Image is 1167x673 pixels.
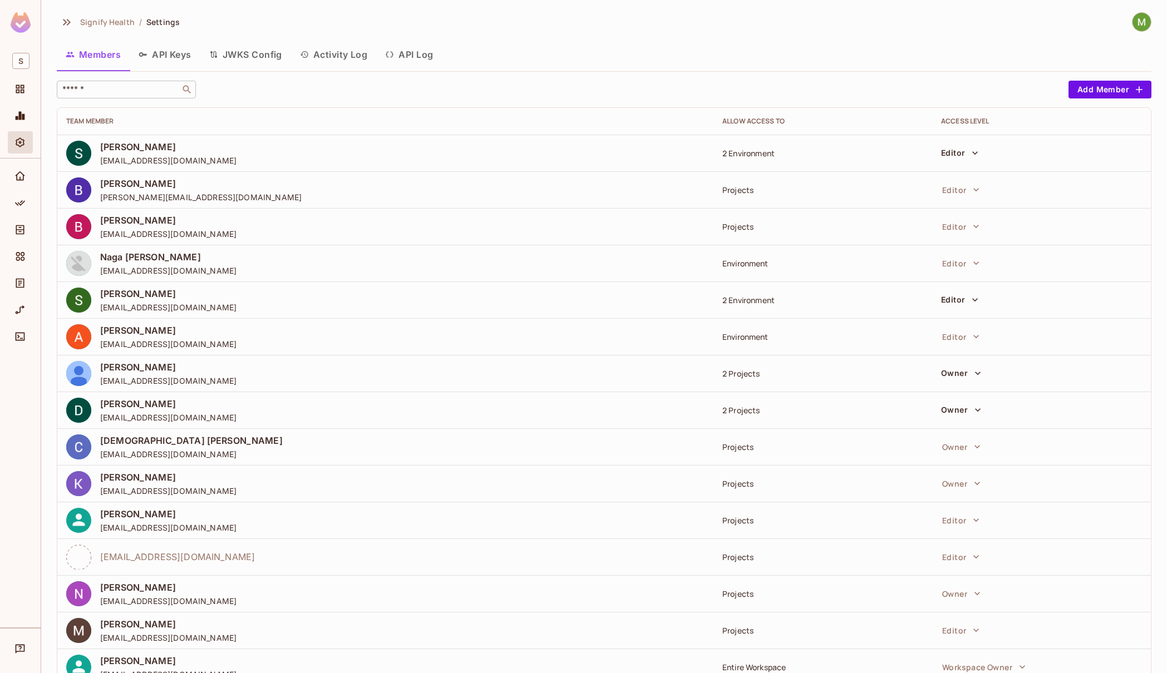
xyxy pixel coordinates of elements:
[66,471,91,496] img: ACg8ocJ_Zx5WtHAJYixal86CW88Ct7fguyl4VzZn754ZMhIAl-KLBg=s96-c
[8,245,33,268] div: Elements
[66,288,91,313] img: AEdFTp4Hw3rfNIO95ePlJ4xBXM3bYt1TaWiYmJ0BSb4q=s96-c
[66,361,91,386] img: ALV-UjWJ-z3JXfuejJbOi_QYY4PT_7u3MwrBHDfOD8tA4NiIse_PXEyM1P0LHkuVZzhRXjwTDwyfBCmmSCnQDNaNDhW_6Gmof...
[8,48,33,73] div: Workspace: Signify Health
[722,625,923,636] div: Projects
[722,478,923,489] div: Projects
[66,177,91,202] img: AGNmyxZ69-6dsK0lpZOTO_N7ZHRs13QPX5Ja4SyGHmZB=s96-c
[100,655,237,667] span: [PERSON_NAME]
[722,662,923,672] div: Entire Workspace
[8,272,33,294] div: Audit Log
[66,398,91,423] img: ACg8ocKduRlgMLbfLVacSosiP-KZP44fPhgLyXhjsOxJUKsfSLbkrw=s96-c
[146,17,180,27] span: Settings
[8,105,33,127] div: Monitoring
[8,192,33,214] div: Policy
[12,53,29,69] span: S
[937,401,986,419] button: Owner
[100,632,237,643] span: [EMAIL_ADDRESS][DOMAIN_NAME]
[722,185,923,195] div: Projects
[100,361,237,373] span: [PERSON_NAME]
[8,165,33,187] div: Home
[100,471,237,483] span: [PERSON_NAME]
[722,588,923,599] div: Projects
[722,368,923,379] div: 2 Projects
[1132,13,1151,31] img: Matthew Bloch
[8,131,33,154] div: Settings
[376,41,442,68] button: API Log
[11,12,31,33] img: SReyMgAAAABJRU5ErkJggg==
[8,299,33,321] div: URL Mapping
[100,265,237,276] span: [EMAIL_ADDRESS][DOMAIN_NAME]
[100,486,237,496] span: [EMAIL_ADDRESS][DOMAIN_NAME]
[100,214,237,226] span: [PERSON_NAME]
[100,618,237,630] span: [PERSON_NAME]
[8,325,33,348] div: Connect
[722,117,923,126] div: Allow Access to
[200,41,291,68] button: JWKS Config
[937,252,985,274] button: Editor
[100,251,237,263] span: Naga [PERSON_NAME]
[66,324,91,349] img: AGNmyxa5oBN7Y2xWylzkALZGLCokd2G3K5fWa_22DvuA=s96-c
[937,509,985,531] button: Editor
[100,324,237,336] span: [PERSON_NAME]
[722,148,923,159] div: 2 Environment
[100,551,255,563] span: [EMAIL_ADDRESS][DOMAIN_NAME]
[100,596,237,606] span: [EMAIL_ADDRESS][DOMAIN_NAME]
[100,177,302,190] span: [PERSON_NAME]
[100,508,237,520] span: [PERSON_NAME]
[100,155,237,166] span: [EMAIL_ADDRESS][DOMAIN_NAME]
[937,179,985,201] button: Editor
[100,398,237,410] span: [PERSON_NAME]
[66,581,91,606] img: ACg8ocJGUXDB5GUeF-ZwFpju8tc7mqCfyD4heDGr1bZRSnCU_XqTRg=s96-c
[8,219,33,241] div: Directory
[100,302,237,313] span: [EMAIL_ADDRESS][DOMAIN_NAME]
[722,295,923,305] div: 2 Environment
[937,546,985,568] button: Editor
[130,41,200,68] button: API Keys
[100,449,283,459] span: [EMAIL_ADDRESS][DOMAIN_NAME]
[937,436,986,458] button: Owner
[937,472,986,494] button: Owner
[100,192,302,202] span: [PERSON_NAME][EMAIL_ADDRESS][DOMAIN_NAME]
[722,405,923,415] div: 2 Projects
[100,375,237,386] span: [EMAIL_ADDRESS][DOMAIN_NAME]
[100,339,237,349] span: [EMAIL_ADDRESS][DOMAIN_NAME]
[66,141,91,166] img: ALm5wu09I9qohihBQetLNGJqwBJeKqlMq6bShN5f3fL_=s96-c
[722,552,923,562] div: Projects
[80,17,135,27] span: Signify Health
[937,144,983,162] button: Editor
[722,221,923,232] div: Projects
[66,434,91,459] img: ACg8ocJ547GnpEgOwDkV9-DnaQSyvi1sER5hoI0GbKFh7PafixCNRg=s96-c
[722,515,923,526] div: Projects
[937,364,986,382] button: Owner
[66,117,705,126] div: Team Member
[722,258,923,269] div: Environment
[57,41,130,68] button: Members
[100,581,237,593] span: [PERSON_NAME]
[291,41,377,68] button: Activity Log
[66,214,91,239] img: AEdFTp4-ZmKc9PR08m-40F2RsUUeZIZIUGhYPVWRkQoZ=s96-c
[722,442,923,452] div: Projects
[100,288,237,300] span: [PERSON_NAME]
[100,412,237,423] span: [EMAIL_ADDRESS][DOMAIN_NAME]
[937,291,983,309] button: Editor
[941,117,1142,126] div: Access Level
[937,215,985,237] button: Editor
[100,141,237,153] span: [PERSON_NAME]
[139,17,142,27] li: /
[66,618,91,643] img: ACg8ocIzx0co-1TW5zqmnkSQp5oA0xXPshNIXuJ1QOUhQOa-8Ho9MA=s96-c
[937,325,985,348] button: Editor
[100,434,283,447] span: [DEMOGRAPHIC_DATA] [PERSON_NAME]
[100,522,237,533] span: [EMAIL_ADDRESS][DOMAIN_NAME]
[1068,81,1151,98] button: Add Member
[937,582,986,605] button: Owner
[66,251,91,276] img: AEdFTp7Bmc2apvz3QfRFSxAy1BdQ9gIHXjxPVP3kitrX=s96-c
[8,637,33,660] div: Help & Updates
[722,331,923,342] div: Environment
[8,78,33,100] div: Projects
[100,229,237,239] span: [EMAIL_ADDRESS][DOMAIN_NAME]
[937,619,985,641] button: Editor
